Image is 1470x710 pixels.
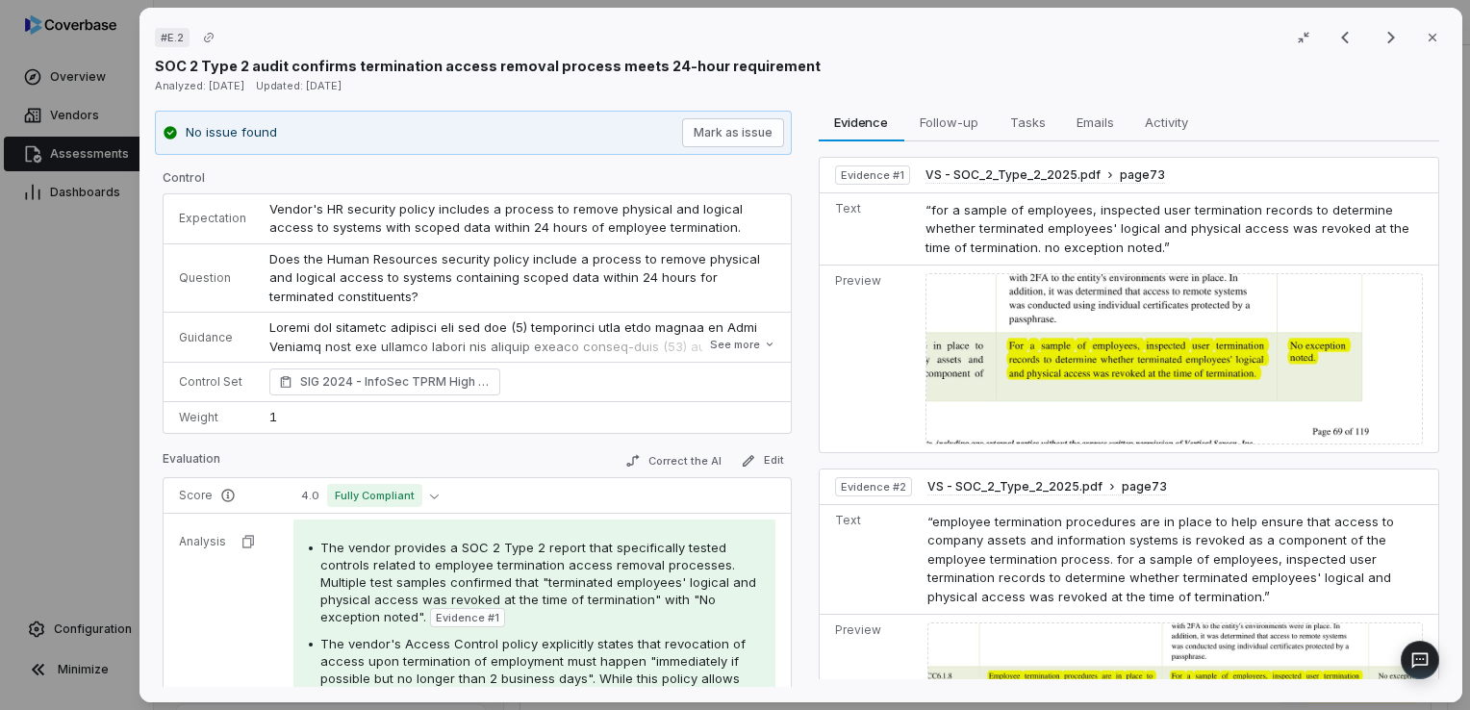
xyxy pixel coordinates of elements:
[179,374,246,390] p: Control Set
[186,123,277,142] p: No issue found
[840,167,903,183] span: Evidence # 1
[155,79,244,92] span: Analyzed: [DATE]
[320,540,756,624] span: The vendor provides a SOC 2 Type 2 report that specifically tested controls related to employee t...
[1136,110,1195,135] span: Activity
[840,479,905,494] span: Evidence # 2
[155,56,821,76] p: SOC 2 Type 2 audit confirms termination access removal process meets 24-hour requirement
[179,488,270,503] p: Score
[269,251,764,304] span: Does the Human Resources security policy include a process to remove physical and logical access ...
[925,273,1423,444] img: 6879fbc335954e958eecfad870f2010f_original.jpg_w1200.jpg
[826,110,896,135] span: Evidence
[703,327,780,362] button: See more
[436,610,499,625] span: Evidence # 1
[912,110,986,135] span: Follow-up
[819,192,917,266] td: Text
[819,504,919,615] td: Text
[1068,110,1121,135] span: Emails
[269,201,747,236] span: Vendor's HR security policy includes a process to remove physical and logical access to systems w...
[927,514,1394,604] span: “employee termination procedures are in place to help ensure that access to company assets and in...
[1120,167,1165,183] span: page 73
[179,330,246,345] p: Guidance
[269,409,277,424] span: 1
[1122,479,1167,494] span: page 73
[293,484,446,507] button: 4.0Fully Compliant
[163,170,792,193] p: Control
[179,211,246,226] p: Expectation
[191,20,226,55] button: Copy link
[1372,26,1410,49] button: Next result
[179,270,246,286] p: Question
[732,449,791,472] button: Edit
[925,167,1165,184] button: VS - SOC_2_Type_2_2025.pdfpage73
[1001,110,1052,135] span: Tasks
[681,118,783,147] button: Mark as issue
[327,484,422,507] span: Fully Compliant
[925,202,1409,255] span: “for a sample of employees, inspected user termination records to determine whether terminated em...
[1326,26,1364,49] button: Previous result
[927,479,1167,495] button: VS - SOC_2_Type_2_2025.pdfpage73
[300,372,491,392] span: SIG 2024 - InfoSec TPRM High Framework
[179,410,246,425] p: Weight
[163,451,220,474] p: Evaluation
[927,479,1102,494] span: VS - SOC_2_Type_2_2025.pdf
[179,534,226,549] p: Analysis
[256,79,342,92] span: Updated: [DATE]
[161,30,184,45] span: # E.2
[819,266,917,452] td: Preview
[617,449,728,472] button: Correct the AI
[925,167,1101,183] span: VS - SOC_2_Type_2_2025.pdf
